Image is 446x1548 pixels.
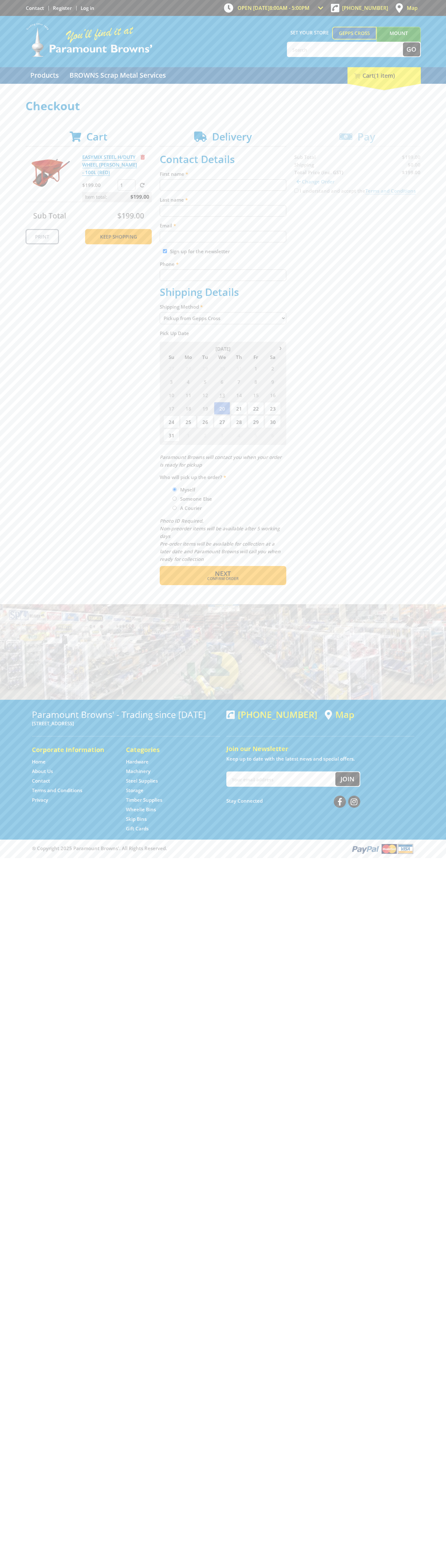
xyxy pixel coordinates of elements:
[180,402,196,415] span: 18
[287,27,333,38] span: Set your store
[226,793,360,808] div: Stay Connected
[325,709,354,720] a: View a map of Gepps Cross location
[265,353,281,361] span: Sa
[26,843,421,855] div: ® Copyright 2025 Paramount Browns'. All Rights Reserved.
[26,22,153,58] img: Paramount Browns'
[126,778,158,784] a: Go to the Steel Supplies page
[160,454,281,468] em: Paramount Browns will contact you when your order is ready for pickup
[160,269,286,281] input: Please enter your telephone number.
[32,768,53,775] a: Go to the About Us page
[126,825,149,832] a: Go to the Gift Cards page
[160,170,286,178] label: First name
[214,353,230,361] span: We
[172,497,177,501] input: Please select who will pick up the order.
[180,389,196,401] span: 11
[403,42,420,56] button: Go
[351,843,414,855] img: PayPal, Mastercard, Visa accepted
[212,130,252,143] span: Delivery
[180,362,196,375] span: 28
[226,744,414,753] h5: Join our Newsletter
[32,778,50,784] a: Go to the Contact page
[238,4,310,11] span: OPEN [DATE]
[178,484,197,495] label: Myself
[172,487,177,491] input: Please select who will pick up the order.
[231,415,247,428] span: 28
[160,566,286,585] button: Next Confirm order
[265,415,281,428] span: 30
[265,375,281,388] span: 9
[117,211,144,221] span: $199.00
[32,797,48,803] a: Go to the Privacy page
[163,375,179,388] span: 3
[197,389,213,401] span: 12
[26,5,44,11] a: Go to the Contact page
[231,362,247,375] span: 31
[214,375,230,388] span: 6
[216,346,230,352] span: [DATE]
[160,231,286,242] input: Please enter your email address.
[32,720,220,727] p: [STREET_ADDRESS]
[141,154,145,160] a: Remove from cart
[32,709,220,720] h3: Paramount Browns' - Trading since [DATE]
[126,787,143,794] a: Go to the Storage page
[215,569,231,578] span: Next
[265,389,281,401] span: 16
[197,353,213,361] span: Tu
[214,402,230,415] span: 20
[248,429,264,441] span: 5
[265,402,281,415] span: 23
[126,745,207,754] h5: Categories
[227,772,335,786] input: Your email address
[178,493,214,504] label: Someone Else
[163,353,179,361] span: Su
[163,429,179,441] span: 31
[265,362,281,375] span: 2
[347,67,421,84] div: Cart
[65,67,171,84] a: Go to the BROWNS Scrap Metal Services page
[214,429,230,441] span: 3
[160,518,281,562] em: Photo ID Required. Non-preorder items will be available after 5 working days Pre-order items will...
[214,389,230,401] span: 13
[248,353,264,361] span: Fr
[226,709,317,720] div: [PHONE_NUMBER]
[32,745,113,754] h5: Corporate Information
[265,429,281,441] span: 6
[163,415,179,428] span: 24
[214,362,230,375] span: 30
[231,389,247,401] span: 14
[170,248,230,254] label: Sign up for the newsletter
[160,312,286,324] select: Please select a shipping method.
[26,67,63,84] a: Go to the Products page
[32,787,82,794] a: Go to the Terms and Conditions page
[163,389,179,401] span: 10
[197,402,213,415] span: 19
[126,806,156,813] a: Go to the Wheelie Bins page
[82,181,116,189] p: $199.00
[180,415,196,428] span: 25
[377,27,421,51] a: Mount [PERSON_NAME]
[288,42,403,56] input: Search
[26,229,59,244] a: Print
[82,154,137,176] a: EASYMIX STEEL H/DUTY WHEEL [PERSON_NAME] - 100L (RED)
[160,329,286,337] label: Pick Up Date
[82,192,152,202] p: Item total:
[180,353,196,361] span: Mo
[163,362,179,375] span: 27
[126,797,162,803] a: Go to the Timber Supplies page
[160,260,286,268] label: Phone
[226,755,414,763] p: Keep up to date with the latest news and special offers.
[160,196,286,204] label: Last name
[248,415,264,428] span: 29
[33,211,66,221] span: Sub Total
[173,577,273,581] span: Confirm order
[172,506,177,510] input: Please select who will pick up the order.
[248,375,264,388] span: 8
[178,503,204,513] label: A Courier
[248,362,264,375] span: 1
[160,179,286,191] input: Please enter your first name.
[332,27,377,39] a: Gepps Cross
[160,286,286,298] h2: Shipping Details
[335,772,360,786] button: Join
[126,768,150,775] a: Go to the Machinery page
[160,153,286,165] h2: Contact Details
